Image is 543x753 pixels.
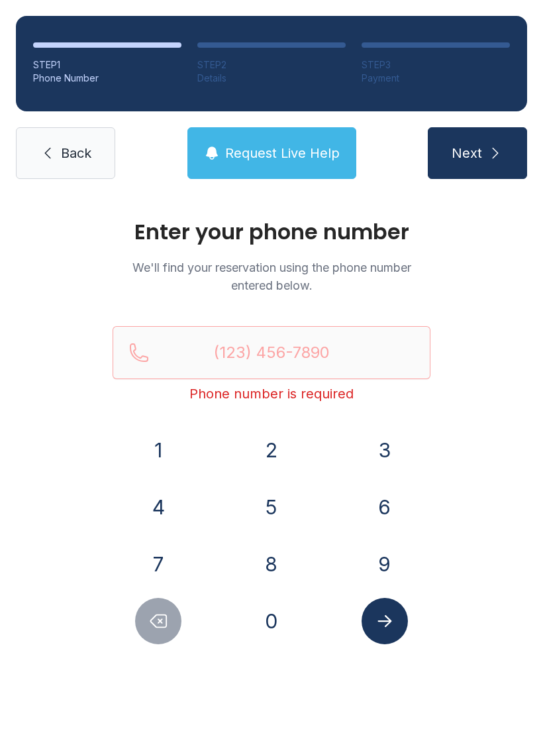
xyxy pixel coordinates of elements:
span: Back [61,144,91,162]
button: 2 [248,427,295,473]
button: 4 [135,484,181,530]
div: Details [197,72,346,85]
p: We'll find your reservation using the phone number entered below. [113,259,430,294]
div: Payment [362,72,510,85]
button: 8 [248,541,295,587]
input: Reservation phone number [113,326,430,379]
button: 1 [135,427,181,473]
div: Phone number is required [113,384,430,403]
span: Request Live Help [225,144,340,162]
button: 9 [362,541,408,587]
button: Submit lookup form [362,598,408,644]
button: 0 [248,598,295,644]
button: 6 [362,484,408,530]
div: STEP 2 [197,58,346,72]
div: STEP 3 [362,58,510,72]
span: Next [452,144,482,162]
button: 3 [362,427,408,473]
button: 5 [248,484,295,530]
div: STEP 1 [33,58,181,72]
h1: Enter your phone number [113,221,430,243]
div: Phone Number [33,72,181,85]
button: 7 [135,541,181,587]
button: Delete number [135,598,181,644]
